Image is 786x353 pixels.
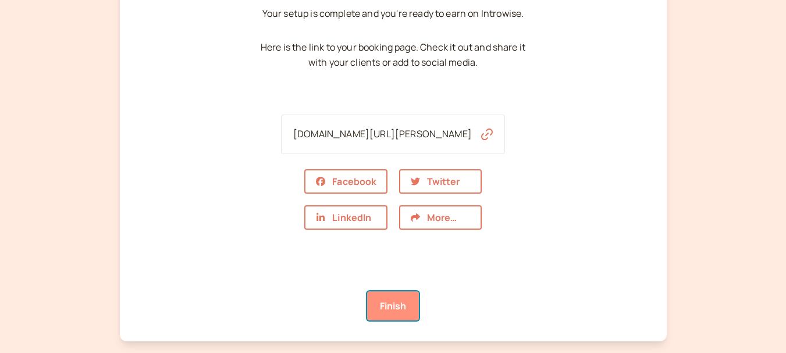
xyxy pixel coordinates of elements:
div: Widget de chat [728,297,786,353]
a: Twitter [399,169,482,194]
p: Your setup is complete and you ' re ready to earn on Introwise. [262,6,524,22]
p: Here is the link to your booking page. Check it out and share it with your clients or add to soci... [254,40,533,70]
a: [DOMAIN_NAME][URL][PERSON_NAME] [293,127,472,140]
a: LinkedIn [304,205,387,230]
button: More… [399,205,482,230]
a: Finish [367,291,419,320]
iframe: Chat Widget [728,297,786,353]
a: Facebook [304,169,387,194]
